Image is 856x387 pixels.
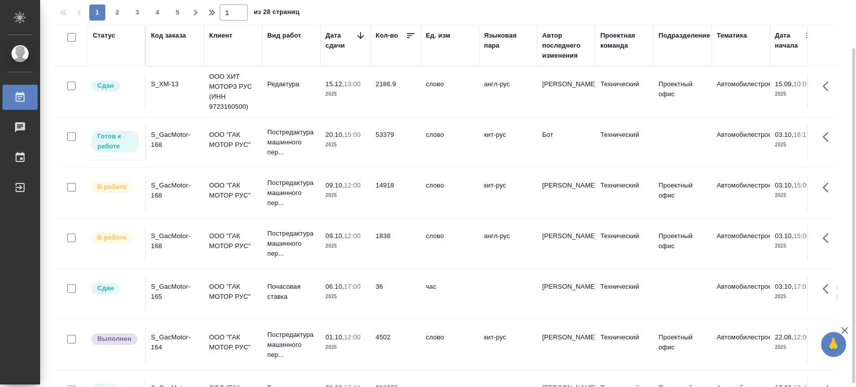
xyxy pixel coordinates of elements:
[775,89,815,99] p: 2025
[600,31,648,51] div: Проектная команда
[151,282,199,302] div: S_GacMotor-165
[371,125,421,160] td: 53379
[717,332,765,342] p: Автомобилестроение
[537,74,595,109] td: [PERSON_NAME]
[479,125,537,160] td: кит-рус
[816,175,840,200] button: Здесь прячутся важные кнопки
[169,8,186,18] span: 5
[775,241,815,251] p: 2025
[816,125,840,149] button: Здесь прячутся важные кнопки
[371,327,421,362] td: 4502
[93,31,115,41] div: Статус
[344,333,361,341] p: 12:00
[537,226,595,261] td: [PERSON_NAME]
[149,8,165,18] span: 4
[90,332,140,346] div: Исполнитель завершил работу
[816,226,840,250] button: Здесь прячутся важные кнопки
[595,74,653,109] td: Технический
[479,226,537,261] td: англ-рус
[90,79,140,93] div: Менеджер проверил работу исполнителя, передает ее на следующий этап
[149,5,165,21] button: 4
[775,342,815,352] p: 2025
[254,6,299,21] span: из 28 страниц
[344,283,361,290] p: 17:00
[209,180,257,201] p: ООО "ГАК МОТОР РУС"
[717,31,747,41] div: Тематика
[793,283,810,290] p: 17:02
[816,327,840,351] button: Здесь прячутся важные кнопки
[793,232,810,240] p: 15:00
[479,74,537,109] td: англ-рус
[595,226,653,261] td: Технический
[421,125,479,160] td: слово
[775,181,793,189] p: 03.10,
[775,80,793,88] p: 15.09,
[325,342,366,352] p: 2025
[151,332,199,352] div: S_GacMotor-164
[209,282,257,302] p: ООО "ГАК МОТОР РУС"
[325,89,366,99] p: 2025
[717,130,765,140] p: Автомобилестроение
[537,175,595,211] td: [PERSON_NAME]
[129,5,145,21] button: 3
[717,79,765,89] p: Автомобилестроение
[97,233,126,243] p: В работе
[542,31,590,61] div: Автор последнего изменения
[325,283,344,290] p: 06.10,
[151,79,199,89] div: S_XM-13
[426,31,450,41] div: Ед. изм
[371,226,421,261] td: 1838
[376,31,398,41] div: Кол-во
[658,31,710,41] div: Подразделение
[90,231,140,245] div: Исполнитель выполняет работу
[344,181,361,189] p: 12:00
[267,282,315,302] p: Почасовая ставка
[151,180,199,201] div: S_GacMotor-168
[325,31,356,51] div: Дата сдачи
[717,180,765,190] p: Автомобилестроение
[775,131,793,138] p: 03.10,
[325,190,366,201] p: 2025
[209,130,257,150] p: ООО "ГАК МОТОР РУС"
[325,80,344,88] p: 15.12,
[97,182,126,192] p: В работе
[775,283,793,290] p: 03.10,
[151,231,199,251] div: S_GacMotor-168
[109,8,125,18] span: 2
[325,181,344,189] p: 09.10,
[344,80,361,88] p: 13:00
[371,74,421,109] td: 2186.9
[209,231,257,251] p: ООО "ГАК МОТОР РУС"
[129,8,145,18] span: 3
[653,175,712,211] td: Проектный офис
[421,277,479,312] td: час
[793,181,810,189] p: 15:00
[169,5,186,21] button: 5
[537,277,595,312] td: [PERSON_NAME]
[267,330,315,360] p: Постредактура машинного пер...
[209,31,232,41] div: Клиент
[595,327,653,362] td: Технический
[653,327,712,362] td: Проектный офис
[816,277,840,301] button: Здесь прячутся важные кнопки
[484,31,532,51] div: Языковая пара
[421,327,479,362] td: слово
[816,74,840,98] button: Здесь прячутся важные кнопки
[793,80,810,88] p: 10:00
[595,277,653,312] td: Технический
[479,175,537,211] td: кит-рус
[595,125,653,160] td: Технический
[344,232,361,240] p: 12:00
[325,232,344,240] p: 09.10,
[717,282,765,292] p: Автомобилестроение
[479,327,537,362] td: кит-рус
[775,190,815,201] p: 2025
[325,131,344,138] p: 20.10,
[793,131,810,138] p: 16:17
[421,74,479,109] td: слово
[653,226,712,261] td: Проектный офис
[267,79,315,89] p: Редактура
[97,131,133,151] p: Готов к работе
[109,5,125,21] button: 2
[97,334,131,344] p: Выполнен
